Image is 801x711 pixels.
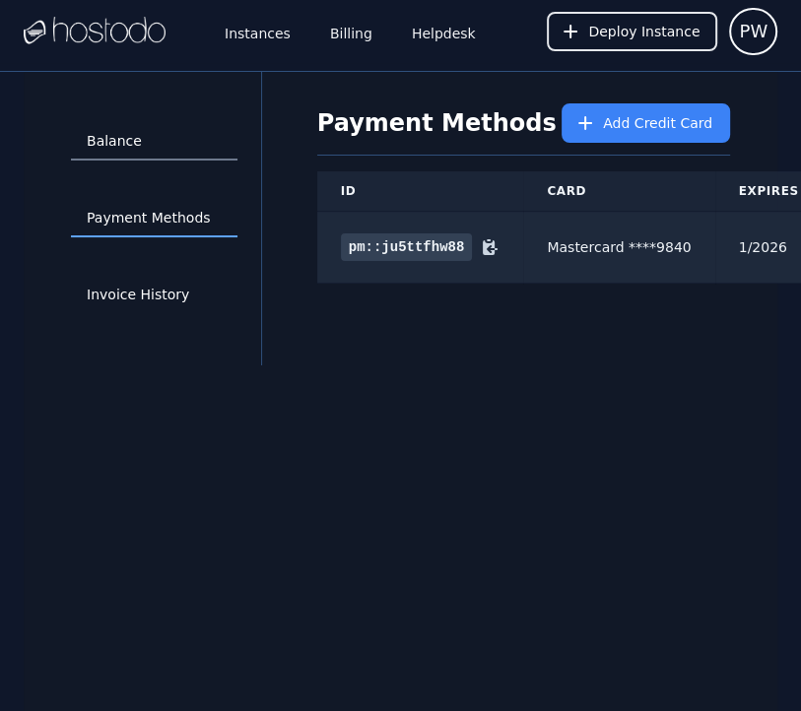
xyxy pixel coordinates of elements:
[739,18,768,45] span: PW
[729,8,777,55] button: User menu
[562,103,730,143] button: Add Credit Card
[71,200,237,237] a: Payment Methods
[317,107,557,139] h1: Payment Methods
[317,171,524,212] th: ID
[24,17,166,46] img: Logo
[603,113,712,133] span: Add Credit Card
[547,12,717,51] button: Deploy Instance
[71,123,237,161] a: Balance
[588,22,700,41] span: Deploy Instance
[71,277,237,314] a: Invoice History
[341,233,473,261] span: pm::ju5ttfhw88
[523,171,714,212] th: Card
